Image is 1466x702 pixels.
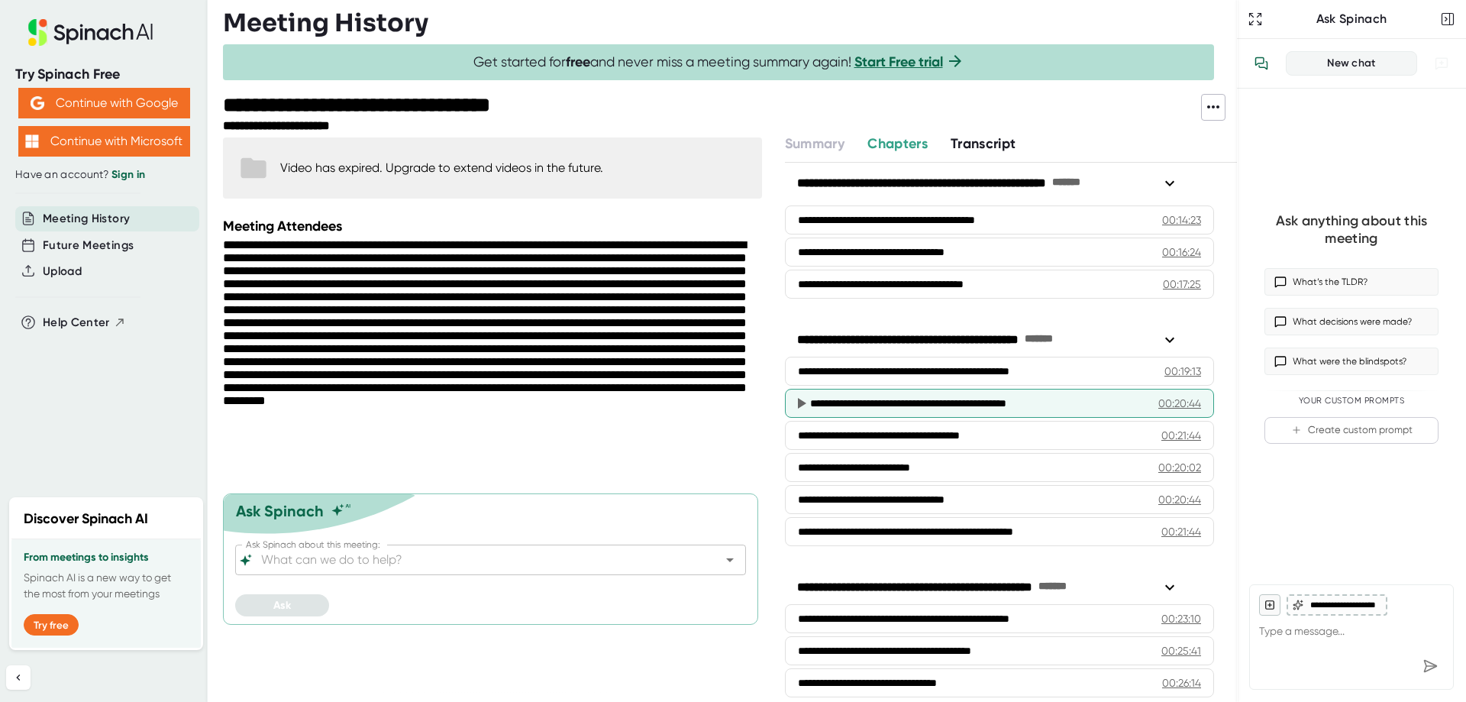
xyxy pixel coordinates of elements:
[15,168,192,182] div: Have an account?
[236,502,324,520] div: Ask Spinach
[18,126,190,157] button: Continue with Microsoft
[1264,268,1439,296] button: What’s the TLDR?
[1264,348,1439,375] button: What were the blindspots?
[1162,675,1201,691] div: 00:26:14
[280,160,603,175] div: Video has expired. Upgrade to extend videos in the future.
[1264,417,1439,444] button: Create custom prompt
[1264,396,1439,406] div: Your Custom Prompts
[223,8,428,37] h3: Meeting History
[235,594,329,616] button: Ask
[719,549,741,571] button: Open
[1416,652,1444,680] div: Send message
[1164,364,1201,379] div: 00:19:13
[15,66,192,83] div: Try Spinach Free
[867,135,928,152] span: Chapters
[1296,57,1407,70] div: New chat
[43,314,126,332] button: Help Center
[223,218,766,235] div: Meeting Attendees
[785,134,844,154] button: Summary
[18,88,190,118] button: Continue with Google
[1264,308,1439,335] button: What decisions were made?
[31,96,44,110] img: Aehbyd4JwY73AAAAAElFTkSuQmCC
[1264,212,1439,247] div: Ask anything about this meeting
[273,599,291,612] span: Ask
[473,53,964,71] span: Get started for and never miss a meeting summary again!
[1158,460,1201,475] div: 00:20:02
[1161,643,1201,658] div: 00:25:41
[1162,212,1201,228] div: 00:14:23
[6,665,31,690] button: Collapse sidebar
[258,549,696,571] input: What can we do to help?
[24,570,189,602] p: Spinach AI is a new way to get the most from your meetings
[1161,428,1201,443] div: 00:21:44
[1245,8,1266,30] button: Expand to Ask Spinach page
[1266,11,1437,27] div: Ask Spinach
[854,53,943,70] a: Start Free trial
[785,135,844,152] span: Summary
[24,552,189,564] h3: From meetings to insights
[1246,48,1277,79] button: View conversation history
[24,509,148,529] h2: Discover Spinach AI
[1437,8,1458,30] button: Close conversation sidebar
[1161,611,1201,626] div: 00:23:10
[1158,492,1201,507] div: 00:20:44
[566,53,590,70] b: free
[951,134,1016,154] button: Transcript
[111,168,145,181] a: Sign in
[43,314,110,332] span: Help Center
[43,237,134,254] button: Future Meetings
[1163,277,1201,292] div: 00:17:25
[1161,524,1201,539] div: 00:21:44
[1162,244,1201,260] div: 00:16:24
[43,263,82,280] button: Upload
[24,614,79,636] button: Try free
[867,134,928,154] button: Chapters
[43,210,130,228] button: Meeting History
[951,135,1016,152] span: Transcript
[1158,396,1201,411] div: 00:20:44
